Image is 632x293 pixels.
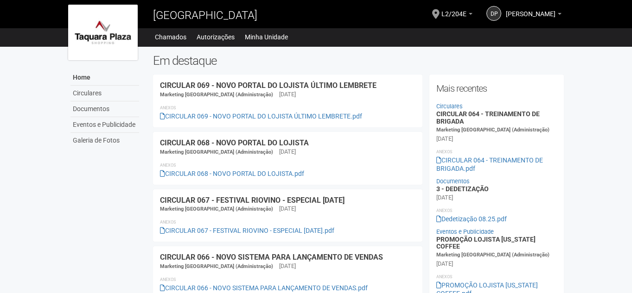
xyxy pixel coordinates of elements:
div: [DATE] [279,205,296,213]
h2: Em destaque [153,54,564,68]
span: Marketing [GEOGRAPHIC_DATA] (Administração) [436,252,549,258]
a: DP [486,6,501,21]
div: [DATE] [436,260,453,268]
a: Eventos e Publicidade [70,117,139,133]
a: CIRCULAR 068 - NOVO PORTAL DO LOJISTA.pdf [160,170,304,177]
a: Circulares [436,103,463,110]
a: Documentos [436,178,470,185]
span: Marketing [GEOGRAPHIC_DATA] (Administração) [160,149,273,155]
a: CIRCULAR 064 - TREINAMENTO DE BRIGADA [436,110,540,125]
a: CIRCULAR 069 - NOVO PORTAL DO LOJISTA ÚLTIMO LEMBRETE.pdf [160,112,362,120]
a: Circulares [70,86,139,101]
li: Anexos [436,206,557,215]
a: Autorizações [197,31,235,44]
a: Eventos e Publicidade [436,228,494,235]
li: Anexos [160,104,415,112]
a: Galeria de Fotos [70,133,139,148]
li: Anexos [160,275,415,284]
img: logo.jpg [68,5,138,60]
a: CIRCULAR 068 - NOVO PORTAL DO LOJISTA [160,138,309,147]
a: PROMOÇÃO LOJISTA [US_STATE] COFFEE [436,236,536,250]
li: Anexos [436,148,557,156]
a: [PERSON_NAME] [506,12,562,19]
a: Home [70,70,139,86]
div: [DATE] [436,193,453,202]
a: CIRCULAR 069 - NOVO PORTAL DO LOJISTA ÚLTIMO LEMBRETE [160,81,377,90]
a: Dedetização 08.25.pdf [436,215,507,223]
span: Marketing [GEOGRAPHIC_DATA] (Administração) [160,92,273,98]
span: Marketing [GEOGRAPHIC_DATA] (Administração) [436,127,549,133]
span: Marketing [GEOGRAPHIC_DATA] (Administração) [160,206,273,212]
a: L2/204E [441,12,472,19]
h2: Mais recentes [436,81,557,95]
a: Chamados [155,31,186,44]
span: [GEOGRAPHIC_DATA] [153,9,257,22]
span: L2/204E [441,1,466,18]
li: Anexos [160,218,415,226]
a: Minha Unidade [245,31,288,44]
a: CIRCULAR 067 - FESTIVAL RIOVINO - ESPECIAL [DATE].pdf [160,227,334,234]
div: [DATE] [279,148,296,156]
a: Documentos [70,101,139,117]
div: [DATE] [279,90,296,99]
span: Daniele Pinheiro [506,1,555,18]
span: Marketing [GEOGRAPHIC_DATA] (Administração) [160,263,273,269]
div: [DATE] [436,135,453,143]
a: CIRCULAR 066 - NOVO SISTEMA PARA LANÇAMENTO DE VENDAS [160,253,383,262]
li: Anexos [160,161,415,169]
li: Anexos [436,273,557,281]
a: CIRCULAR 066 - NOVO SISTEMA PARA LANÇAMENTO DE VENDAS.pdf [160,284,368,292]
a: 3 - DEDETIZAÇÃO [436,185,489,193]
a: CIRCULAR 064 - TREINAMENTO DE BRIGADA.pdf [436,156,543,172]
a: CIRCULAR 067 - FESTIVAL RIOVINO - ESPECIAL [DATE] [160,196,345,205]
div: [DATE] [279,262,296,270]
